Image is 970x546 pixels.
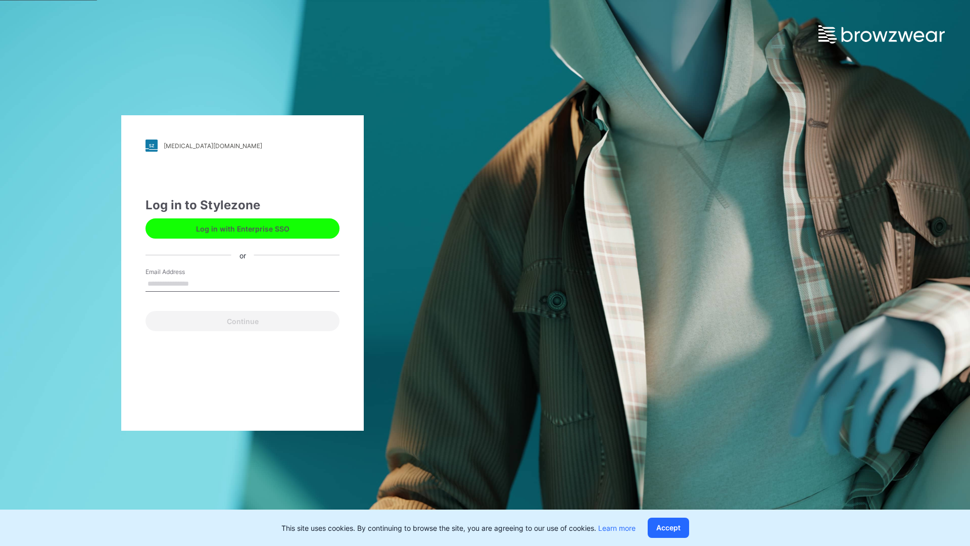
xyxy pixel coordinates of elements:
[145,140,339,152] a: [MEDICAL_DATA][DOMAIN_NAME]
[145,140,158,152] img: stylezone-logo.562084cfcfab977791bfbf7441f1a819.svg
[145,218,339,239] button: Log in with Enterprise SSO
[145,196,339,214] div: Log in to Stylezone
[164,142,262,150] div: [MEDICAL_DATA][DOMAIN_NAME]
[598,524,636,532] a: Learn more
[281,523,636,533] p: This site uses cookies. By continuing to browse the site, you are agreeing to our use of cookies.
[648,518,689,538] button: Accept
[818,25,945,43] img: browzwear-logo.e42bd6dac1945053ebaf764b6aa21510.svg
[231,250,254,260] div: or
[145,267,216,277] label: Email Address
